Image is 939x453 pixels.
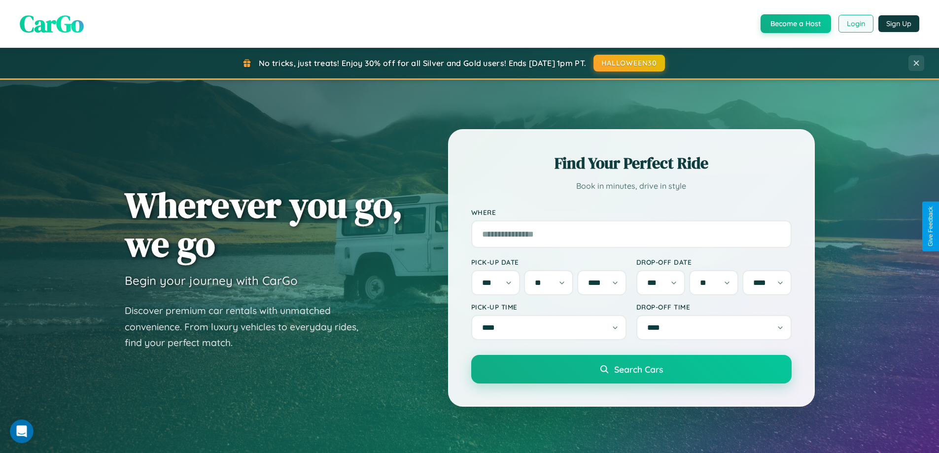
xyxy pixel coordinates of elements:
[636,258,792,266] label: Drop-off Date
[471,355,792,383] button: Search Cars
[259,58,586,68] span: No tricks, just treats! Enjoy 30% off for all Silver and Gold users! Ends [DATE] 1pm PT.
[471,179,792,193] p: Book in minutes, drive in style
[125,273,298,288] h3: Begin your journey with CarGo
[761,14,831,33] button: Become a Host
[471,258,626,266] label: Pick-up Date
[614,364,663,375] span: Search Cars
[125,303,371,351] p: Discover premium car rentals with unmatched convenience. From luxury vehicles to everyday rides, ...
[20,7,84,40] span: CarGo
[927,207,934,246] div: Give Feedback
[593,55,665,71] button: HALLOWEEN30
[125,185,403,263] h1: Wherever you go, we go
[471,303,626,311] label: Pick-up Time
[636,303,792,311] label: Drop-off Time
[10,419,34,443] iframe: Intercom live chat
[838,15,873,33] button: Login
[471,208,792,216] label: Where
[471,152,792,174] h2: Find Your Perfect Ride
[878,15,919,32] button: Sign Up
